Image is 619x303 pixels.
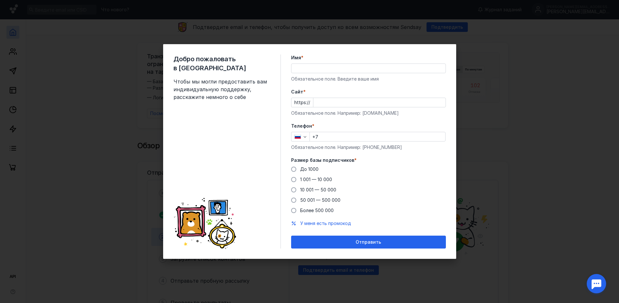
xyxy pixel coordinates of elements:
span: Чтобы мы могли предоставить вам индивидуальную поддержку, расскажите немного о себе [173,78,270,101]
span: Более 500 000 [300,208,334,213]
div: Обязательное поле. Введите ваше имя [291,76,446,82]
span: 10 001 — 50 000 [300,187,336,192]
span: У меня есть промокод [300,220,351,226]
span: Добро пожаловать в [GEOGRAPHIC_DATA] [173,54,270,73]
span: До 1000 [300,166,319,172]
button: Отправить [291,236,446,249]
span: 50 001 — 500 000 [300,197,340,203]
span: Имя [291,54,301,61]
span: Cайт [291,89,303,95]
div: Обязательное поле. Например: [PHONE_NUMBER] [291,144,446,151]
span: 1 001 — 10 000 [300,177,332,182]
button: У меня есть промокод [300,220,351,227]
span: Размер базы подписчиков [291,157,354,163]
span: Телефон [291,123,312,129]
div: Обязательное поле. Например: [DOMAIN_NAME] [291,110,446,116]
span: Отправить [356,239,381,245]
